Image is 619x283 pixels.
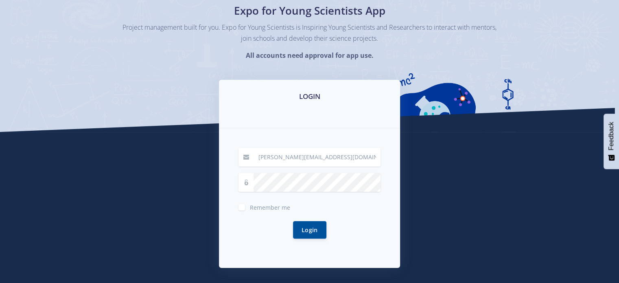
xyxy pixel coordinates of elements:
button: Feedback - Show survey [604,114,619,169]
p: Project management built for you. Expo for Young Scientists is Inspiring Young Scientists and Res... [122,22,497,44]
h1: Expo for Young Scientists App [161,3,458,19]
h3: LOGIN [229,91,390,102]
strong: All accounts need approval for app use. [245,51,373,60]
span: Remember me [250,204,290,211]
button: Login [293,221,326,239]
span: Feedback [608,122,615,150]
input: Email / User ID [254,148,381,167]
